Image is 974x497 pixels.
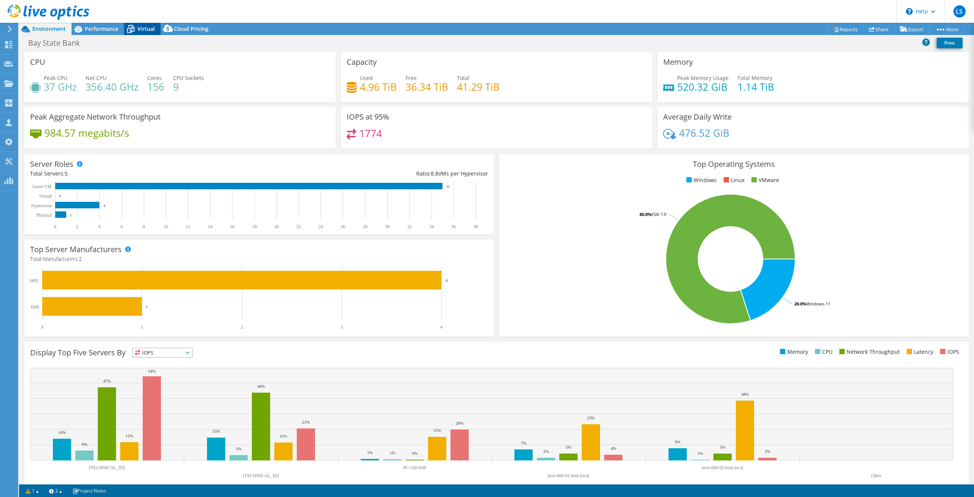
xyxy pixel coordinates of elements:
[457,83,500,91] h4: 41.29 TiB
[403,465,427,470] text: PC-330-03B
[67,486,111,495] a: Project Notes
[318,224,323,229] text: 24
[737,83,774,91] h4: 1.14 TiB
[446,278,448,283] text: 4
[347,113,389,121] h3: IOPS at 95%
[54,224,56,229] text: 0
[677,74,729,82] span: Peak Memory Usage
[30,160,73,168] h3: Server Roles
[148,369,156,373] text: 54%
[141,324,143,330] text: 1
[186,224,190,229] text: 12
[280,434,287,438] text: 11%
[173,74,204,82] span: CPU Sockets
[407,224,412,229] text: 32
[406,83,448,91] h4: 36.34 TiB
[236,446,242,451] text: 3%
[65,170,68,177] span: 5
[44,83,77,91] h4: 37 GHz
[36,213,52,218] text: Physical
[86,74,107,82] span: Net CPU
[212,429,220,433] text: 15%
[30,278,38,283] text: HPE
[385,224,390,229] text: 30
[451,224,456,229] text: 36
[765,449,770,454] text: 2%
[44,74,67,82] span: Peak CPU
[720,445,726,449] text: 5%
[894,23,929,35] a: Export
[32,25,66,32] span: Environment
[702,465,743,470] text: bsvt-006-02.bssb.local
[30,113,161,121] h3: Peak Aggregate Network Throughput
[230,224,234,229] text: 16
[79,255,82,262] span: 2
[243,473,279,478] text: [TECHNICAL_ID]
[32,184,51,189] text: Guest VM
[640,211,651,217] tspan: 80.0%
[406,74,417,82] span: Free
[827,23,864,35] a: Reports
[566,445,571,449] text: 5%
[146,304,148,309] text: 1
[360,74,373,82] span: Used
[684,176,717,184] li: Windows
[679,129,729,137] h4: 476.52 GiB
[543,449,549,454] text: 2%
[76,224,78,229] text: 2
[174,25,208,32] span: Cloud Pricing
[259,169,488,178] div: Ratio: VMs per Hypervisor
[390,451,395,455] text: 1%
[121,224,123,229] text: 6
[521,441,527,445] text: 7%
[906,8,913,15] svg: \n
[70,213,72,217] text: 1
[457,74,469,82] span: Total
[103,204,105,208] text: 4
[89,465,125,470] text: [TECHNICAL_ID]
[456,421,463,425] text: 20%
[30,245,122,254] h3: Top Server Manufacturers
[41,324,43,330] text: 0
[30,58,45,66] h3: CPU
[252,224,257,229] text: 18
[39,193,52,199] text: Virtual
[21,486,44,495] a: 1
[58,430,66,435] text: 14%
[446,185,450,189] text: 35
[611,446,616,451] text: 4%
[367,450,373,455] text: 1%
[431,170,438,177] span: 8.8
[750,176,779,184] li: VMware
[433,428,441,433] text: 15%
[208,224,212,229] text: 14
[663,113,732,121] h3: Average Daily Write
[440,324,442,330] text: 4
[143,224,145,229] text: 8
[30,169,259,178] div: Total Servers:
[257,384,265,388] text: 44%
[778,348,808,356] li: Memory
[347,58,377,66] h3: Capacity
[697,451,703,455] text: 1%
[677,83,729,91] h4: 520.32 GiB
[953,5,966,18] span: LS
[651,211,666,217] tspan: ESXi 7.0
[44,486,67,495] a: 2
[429,224,434,229] text: 34
[548,473,589,478] text: bsvt-006-01.bssb.local
[31,304,39,310] text: Dell
[103,379,111,383] text: 47%
[296,224,301,229] text: 22
[86,83,138,91] h4: 356.40 GHz
[675,439,681,444] text: 8%
[806,301,830,307] tspan: Windows 11
[82,442,88,446] text: 6%
[274,224,279,229] text: 20
[45,129,129,137] h4: 984.57 megabits/s
[473,224,478,229] text: 38
[147,83,164,91] h4: 156
[587,415,595,420] text: 23%
[837,348,900,356] li: Network Throughput
[137,25,155,32] span: Virtual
